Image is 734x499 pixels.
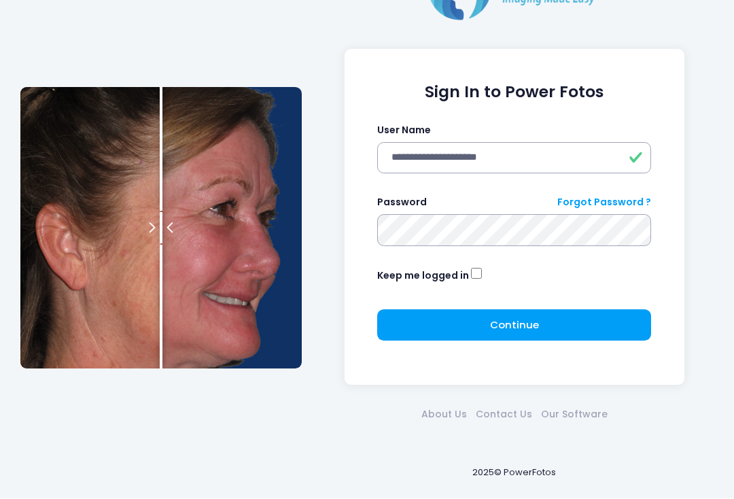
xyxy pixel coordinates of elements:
button: Continue [377,310,651,341]
a: Our Software [536,408,612,422]
span: Continue [490,318,539,332]
a: Contact Us [471,408,536,422]
label: User Name [377,124,431,138]
h1: Sign In to Power Fotos [377,83,651,102]
a: Forgot Password ? [557,196,651,210]
label: Password [377,196,427,210]
a: About Us [417,408,471,422]
label: Keep me logged in [377,269,469,283]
